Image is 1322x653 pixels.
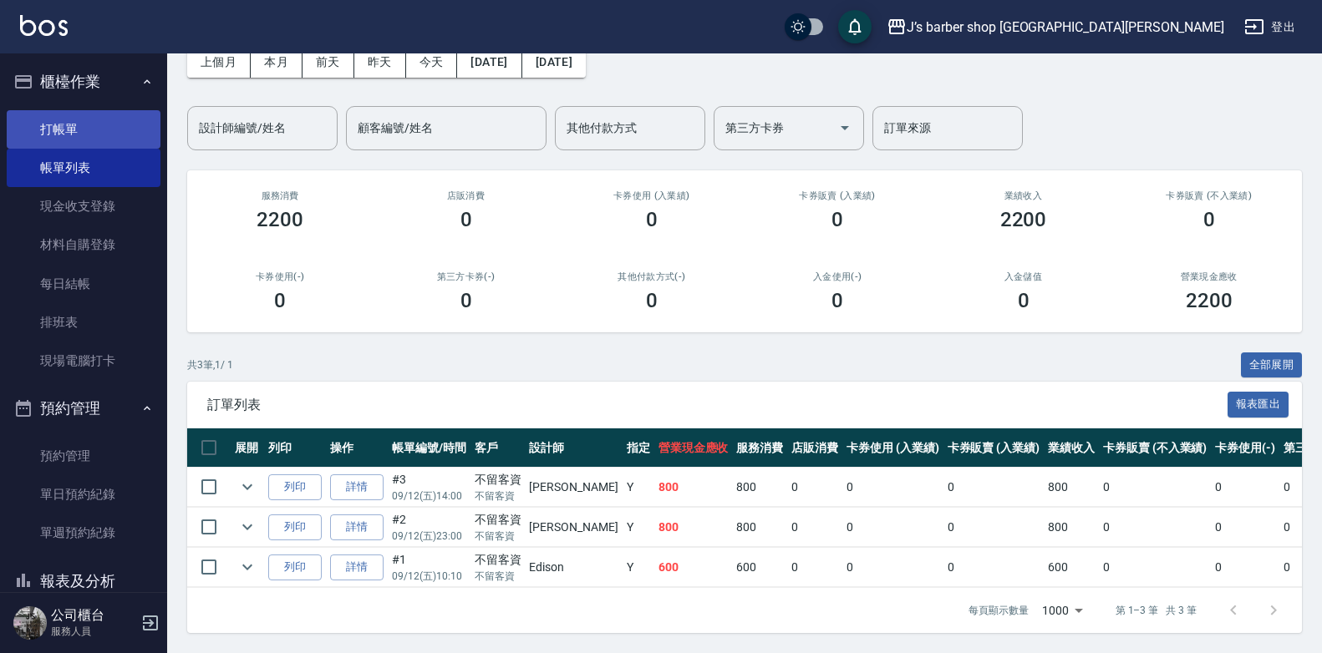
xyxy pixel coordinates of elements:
td: Y [623,468,654,507]
h2: 店販消費 [393,190,538,201]
td: 0 [1099,508,1211,547]
button: expand row [235,514,260,539]
p: 09/12 (五) 10:10 [392,569,466,584]
button: 列印 [268,514,322,540]
p: 共 3 筆, 1 / 1 [187,357,233,372]
td: [PERSON_NAME] [525,508,622,547]
p: 09/12 (五) 14:00 [392,488,466,504]
button: 前天 [303,47,354,78]
td: 800 [654,468,733,507]
h3: 服務消費 [207,190,353,201]
th: 業績收入 [1044,428,1099,468]
button: [DATE] [457,47,521,78]
td: 0 [1211,508,1279,547]
button: 登出 [1238,12,1302,43]
td: 800 [1044,468,1099,507]
p: 不留客資 [475,488,521,504]
div: 不留客資 [475,471,521,488]
th: 客戶 [470,428,526,468]
th: 服務消費 [732,428,787,468]
a: 每日結帳 [7,265,160,303]
h3: 0 [831,208,843,231]
button: 本月 [251,47,303,78]
th: 卡券販賣 (入業績) [943,428,1045,468]
h3: 0 [646,289,658,312]
h2: 其他付款方式(-) [579,271,725,282]
td: Y [623,548,654,587]
th: 卡券販賣 (不入業績) [1099,428,1211,468]
th: 指定 [623,428,654,468]
td: 800 [732,508,787,547]
h2: 卡券販賣 (入業績) [765,190,910,201]
h2: 業績收入 [950,190,1096,201]
h5: 公司櫃台 [51,607,136,624]
td: #1 [388,548,470,587]
button: 報表匯出 [1228,392,1289,418]
td: 0 [842,548,943,587]
button: 列印 [268,554,322,580]
h3: 0 [1018,289,1030,312]
a: 現場電腦打卡 [7,342,160,380]
div: 不留客資 [475,511,521,529]
td: 600 [732,548,787,587]
h2: 第三方卡券(-) [393,271,538,282]
h3: 2200 [1186,289,1233,312]
td: Edison [525,548,622,587]
th: 店販消費 [787,428,842,468]
th: 操作 [326,428,388,468]
th: 帳單編號/時間 [388,428,470,468]
a: 預約管理 [7,437,160,475]
td: 800 [732,468,787,507]
img: Logo [20,15,68,36]
td: 0 [1211,468,1279,507]
button: 上個月 [187,47,251,78]
td: 0 [787,548,842,587]
td: 0 [1099,548,1211,587]
a: 詳情 [330,474,384,500]
h2: 營業現金應收 [1136,271,1282,282]
a: 排班表 [7,303,160,342]
a: 單日預約紀錄 [7,475,160,514]
h3: 0 [646,208,658,231]
h2: 卡券使用(-) [207,271,353,282]
h3: 0 [460,289,472,312]
td: 0 [787,468,842,507]
a: 帳單列表 [7,149,160,187]
button: expand row [235,554,260,580]
a: 詳情 [330,554,384,580]
a: 報表匯出 [1228,396,1289,412]
button: J’s barber shop [GEOGRAPHIC_DATA][PERSON_NAME] [880,10,1231,44]
td: 0 [943,548,1045,587]
button: 列印 [268,474,322,500]
a: 單週預約紀錄 [7,514,160,552]
td: 0 [943,468,1045,507]
p: 09/12 (五) 23:00 [392,529,466,544]
th: 列印 [264,428,326,468]
h3: 0 [460,208,472,231]
button: save [838,10,872,43]
a: 材料自購登錄 [7,225,160,264]
td: 0 [943,508,1045,547]
button: 櫃檯作業 [7,60,160,104]
a: 現金收支登錄 [7,187,160,225]
button: expand row [235,474,260,499]
td: #2 [388,508,470,547]
th: 卡券使用 (入業績) [842,428,943,468]
p: 第 1–3 筆 共 3 筆 [1116,603,1197,618]
button: 預約管理 [7,387,160,430]
button: Open [831,114,858,141]
h2: 卡券使用 (入業績) [579,190,725,201]
div: 1000 [1035,588,1089,633]
h3: 0 [274,289,286,312]
button: [DATE] [522,47,586,78]
td: 0 [842,508,943,547]
button: 報表及分析 [7,559,160,603]
td: #3 [388,468,470,507]
td: Y [623,508,654,547]
button: 昨天 [354,47,406,78]
span: 訂單列表 [207,397,1228,413]
td: 0 [1211,548,1279,587]
td: 800 [654,508,733,547]
p: 不留客資 [475,529,521,544]
h2: 入金使用(-) [765,271,910,282]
